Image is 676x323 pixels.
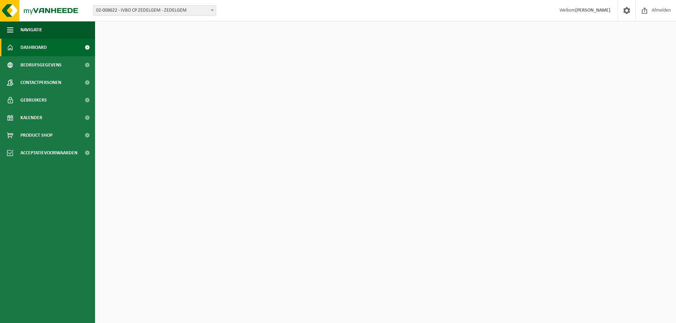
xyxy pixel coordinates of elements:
[20,56,62,74] span: Bedrijfsgegevens
[93,5,216,16] span: 02-008622 - IVBO CP ZEDELGEM - ZEDELGEM
[20,127,52,144] span: Product Shop
[20,21,42,39] span: Navigatie
[20,109,42,127] span: Kalender
[20,39,47,56] span: Dashboard
[575,8,611,13] strong: [PERSON_NAME]
[93,6,216,15] span: 02-008622 - IVBO CP ZEDELGEM - ZEDELGEM
[20,91,47,109] span: Gebruikers
[20,144,77,162] span: Acceptatievoorwaarden
[20,74,61,91] span: Contactpersonen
